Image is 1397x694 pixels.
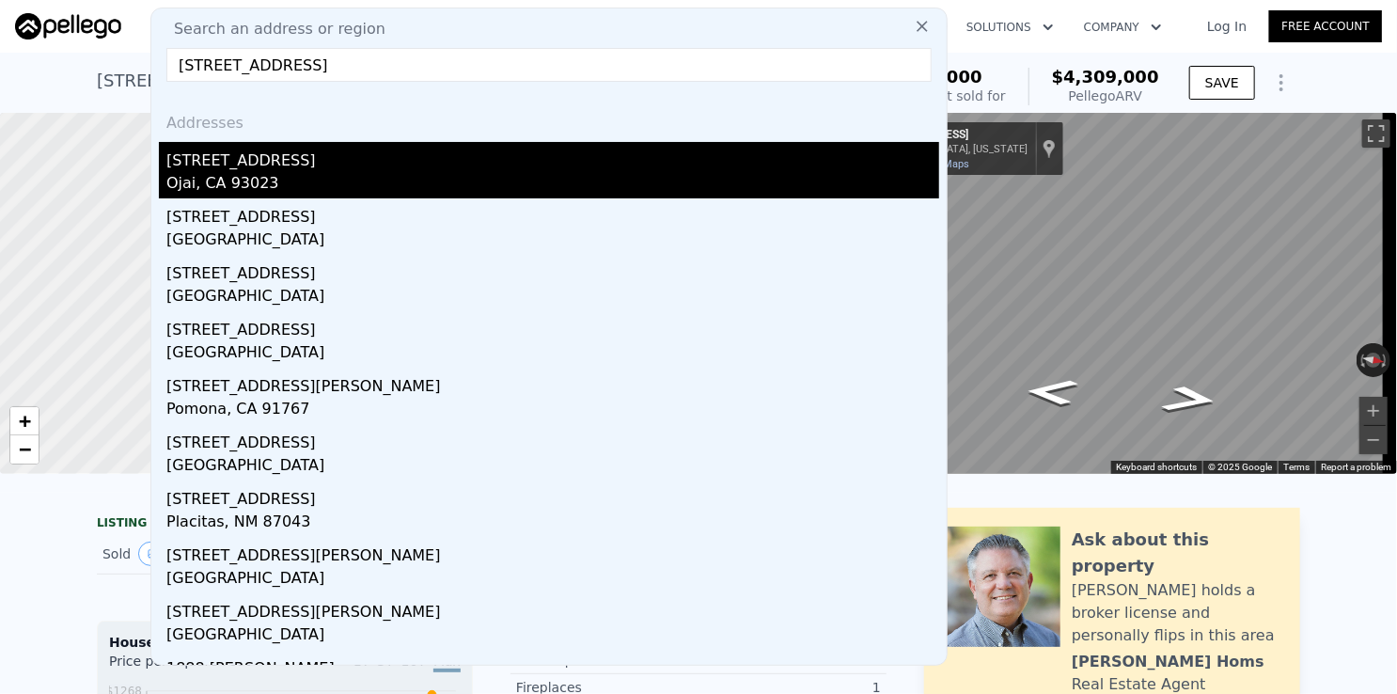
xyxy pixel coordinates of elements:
[1269,10,1382,42] a: Free Account
[166,229,939,255] div: [GEOGRAPHIC_DATA]
[159,18,385,40] span: Search an address or region
[166,368,939,398] div: [STREET_ADDRESS][PERSON_NAME]
[852,87,1006,105] div: Off Market, last sold for
[102,542,270,566] div: Sold
[1208,462,1272,472] span: © 2025 Google
[1052,87,1159,105] div: Pellego ARV
[159,97,939,142] div: Addresses
[1362,119,1390,148] button: Toggle fullscreen view
[97,68,402,94] div: [STREET_ADDRESS] , Ojai , CA 93023
[1072,527,1281,579] div: Ask about this property
[166,48,932,82] input: Enter an address, city, region, neighborhood or zip code
[166,198,939,229] div: [STREET_ADDRESS]
[109,652,285,682] div: Price per Square Foot
[1072,579,1281,647] div: [PERSON_NAME] holds a broker license and personally flips in this area
[1283,462,1310,472] a: Terms (opens in new tab)
[166,172,939,198] div: Ojai, CA 93023
[109,633,461,652] div: Houses Median Sale
[1003,372,1101,411] path: Go South, Foothill Rd
[1321,462,1391,472] a: Report a problem
[1185,17,1269,36] a: Log In
[1356,351,1391,371] button: Reset the view
[166,142,939,172] div: [STREET_ADDRESS]
[166,511,939,537] div: Placitas, NM 87043
[1043,138,1056,159] a: Show location on map
[166,537,939,567] div: [STREET_ADDRESS][PERSON_NAME]
[166,341,939,368] div: [GEOGRAPHIC_DATA]
[97,515,473,534] div: LISTING & SALE HISTORY
[868,143,1028,155] div: [GEOGRAPHIC_DATA], [US_STATE]
[166,593,939,623] div: [STREET_ADDRESS][PERSON_NAME]
[1359,397,1388,425] button: Zoom in
[166,285,939,311] div: [GEOGRAPHIC_DATA]
[166,398,939,424] div: Pomona, CA 91767
[1052,67,1159,87] span: $4,309,000
[951,10,1069,44] button: Solutions
[868,128,1028,143] div: [STREET_ADDRESS]
[166,481,939,511] div: [STREET_ADDRESS]
[1263,64,1300,102] button: Show Options
[1116,461,1197,474] button: Keyboard shortcuts
[15,13,121,39] img: Pellego
[166,567,939,593] div: [GEOGRAPHIC_DATA]
[138,542,178,566] button: View historical data
[166,623,939,650] div: [GEOGRAPHIC_DATA]
[860,113,1397,474] div: Street View
[1138,379,1244,419] path: Go North, Foothill Rd
[1381,343,1391,377] button: Rotate clockwise
[10,407,39,435] a: Zoom in
[166,311,939,341] div: [STREET_ADDRESS]
[166,424,939,454] div: [STREET_ADDRESS]
[1189,66,1255,100] button: SAVE
[166,255,939,285] div: [STREET_ADDRESS]
[10,435,39,464] a: Zoom out
[860,113,1397,474] div: Map
[1359,426,1388,454] button: Zoom out
[1072,651,1264,673] div: [PERSON_NAME] Homs
[1069,10,1177,44] button: Company
[166,454,939,481] div: [GEOGRAPHIC_DATA]
[19,437,31,461] span: −
[166,650,939,680] div: 1888 [PERSON_NAME]
[1357,343,1367,377] button: Rotate counterclockwise
[19,409,31,433] span: +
